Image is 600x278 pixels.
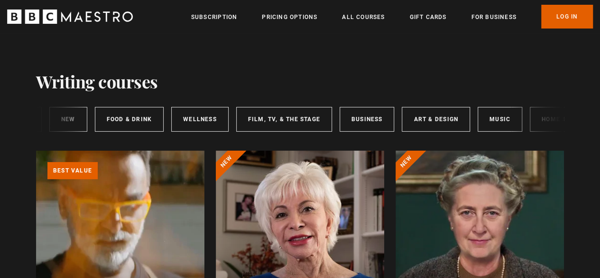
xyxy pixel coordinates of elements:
a: Log In [541,5,593,29]
svg: BBC Maestro [7,10,133,24]
a: Subscription [191,12,237,22]
a: Business [340,107,395,132]
a: Art & Design [402,107,470,132]
p: Best value [47,162,98,179]
a: Pricing Options [262,12,317,22]
a: For business [471,12,516,22]
a: All Courses [342,12,385,22]
h1: Writing courses [36,71,158,91]
a: Food & Drink [95,107,164,132]
a: Film, TV, & The Stage [236,107,332,132]
nav: Primary [191,5,593,29]
a: Gift Cards [409,12,446,22]
a: Wellness [171,107,229,132]
a: Music [478,107,522,132]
